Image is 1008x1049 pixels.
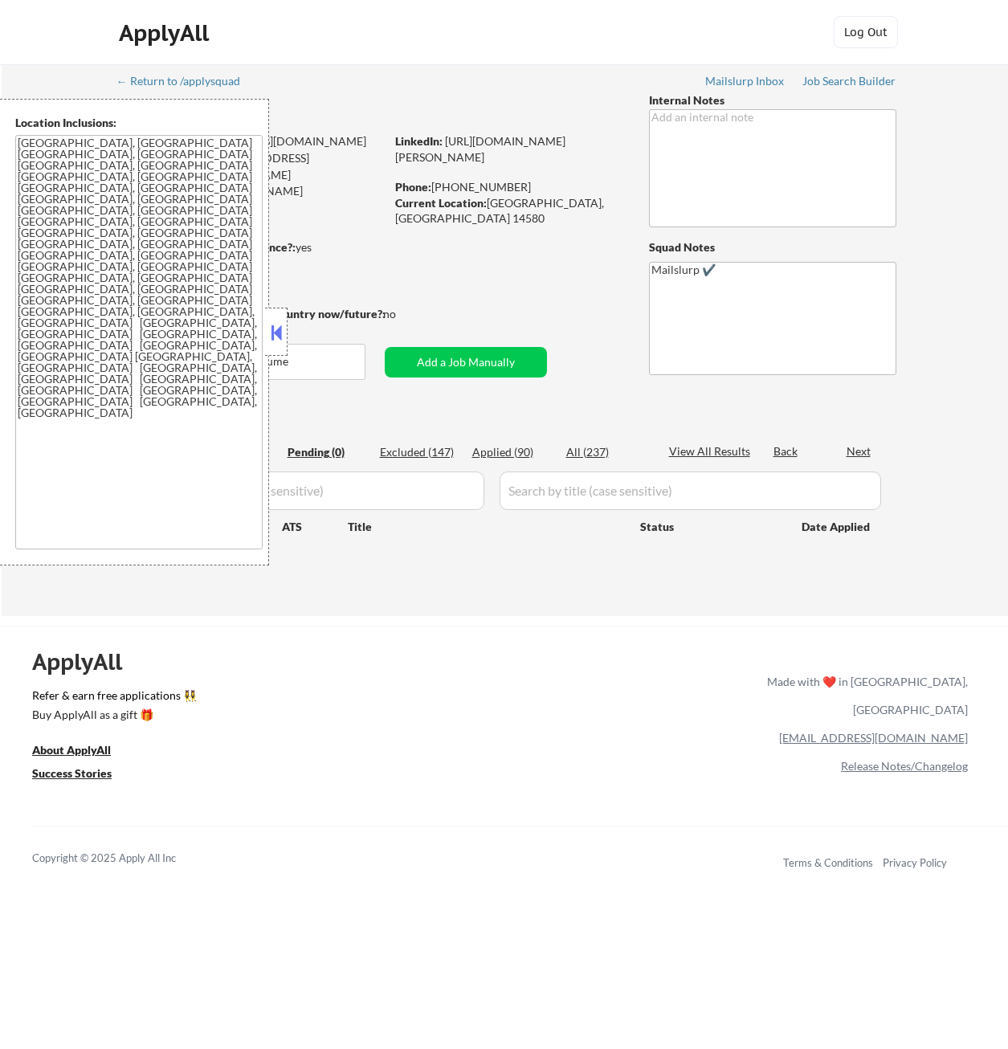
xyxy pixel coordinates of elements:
[380,444,460,460] div: Excluded (147)
[116,75,255,91] a: ← Return to /applysquad
[705,75,786,91] a: Mailslurp Inbox
[761,667,968,724] div: Made with ❤️ in [GEOGRAPHIC_DATA], [GEOGRAPHIC_DATA]
[779,731,968,745] a: [EMAIL_ADDRESS][DOMAIN_NAME]
[15,115,263,131] div: Location Inclusions:
[773,443,799,459] div: Back
[841,759,968,773] a: Release Notes/Changelog
[802,75,896,91] a: Job Search Builder
[395,196,487,210] strong: Current Location:
[649,239,896,255] div: Squad Notes
[32,709,193,720] div: Buy ApplyAll as a gift 🎁
[119,19,214,47] div: ApplyAll
[566,444,647,460] div: All (237)
[883,856,947,869] a: Privacy Policy
[847,443,872,459] div: Next
[383,306,429,322] div: no
[395,134,443,148] strong: LinkedIn:
[649,92,896,108] div: Internal Notes
[32,851,217,867] div: Copyright © 2025 Apply All Inc
[472,444,553,460] div: Applied (90)
[32,690,431,707] a: Refer & earn free applications 👯‍♀️
[395,134,565,164] a: [URL][DOMAIN_NAME][PERSON_NAME]
[640,512,778,541] div: Status
[834,16,898,48] button: Log Out
[123,471,484,510] input: Search by company (case sensitive)
[669,443,755,459] div: View All Results
[705,76,786,87] div: Mailslurp Inbox
[348,519,625,535] div: Title
[116,76,255,87] div: ← Return to /applysquad
[395,179,622,195] div: [PHONE_NUMBER]
[32,743,111,757] u: About ApplyAll
[802,76,896,87] div: Job Search Builder
[395,180,431,194] strong: Phone:
[32,742,133,762] a: About ApplyAll
[282,519,348,535] div: ATS
[395,195,622,227] div: [GEOGRAPHIC_DATA], [GEOGRAPHIC_DATA] 14580
[32,765,133,786] a: Success Stories
[32,766,112,780] u: Success Stories
[288,444,368,460] div: Pending (0)
[783,856,873,869] a: Terms & Conditions
[802,519,872,535] div: Date Applied
[385,347,547,378] button: Add a Job Manually
[500,471,881,510] input: Search by title (case sensitive)
[32,648,141,676] div: ApplyAll
[32,707,193,727] a: Buy ApplyAll as a gift 🎁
